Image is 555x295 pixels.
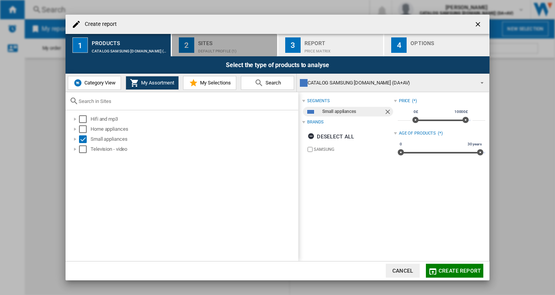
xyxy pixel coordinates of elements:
[439,268,481,274] span: Create report
[79,115,91,123] md-checkbox: Select
[322,107,383,116] div: Small appliances
[241,76,294,90] button: Search
[399,141,403,147] span: 0
[91,125,297,133] div: Home appliances
[91,135,297,143] div: Small appliances
[198,45,274,53] div: Default profile (1)
[308,147,313,152] input: brand.name
[73,78,82,88] img: wiser-icon-blue.png
[278,34,384,56] button: 3 Report Price Matrix
[79,125,91,133] md-checkbox: Select
[92,37,168,45] div: Products
[307,119,323,125] div: Brands
[304,37,380,45] div: Report
[91,145,297,153] div: Television - video
[285,37,301,53] div: 3
[410,37,486,45] div: Options
[307,98,330,104] div: segments
[426,264,483,278] button: Create report
[72,37,88,53] div: 1
[412,109,419,115] span: 0£
[126,76,179,90] button: My Assortment
[79,135,91,143] md-checkbox: Select
[66,15,489,280] md-dialog: Create report ...
[453,109,469,115] span: 10000£
[399,130,436,137] div: Age of products
[66,56,489,74] div: Select the type of products to analyse
[384,34,489,56] button: 4 Options
[304,45,380,53] div: Price Matrix
[384,108,393,117] ng-md-icon: Remove
[471,17,486,32] button: getI18NText('BUTTONS.CLOSE_DIALOG')
[179,37,194,53] div: 2
[92,45,168,53] div: CATALOG SAMSUNG [DOMAIN_NAME] (DA+AV):Small appliances
[66,34,172,56] button: 1 Products CATALOG SAMSUNG [DOMAIN_NAME] (DA+AV):Small appliances
[81,20,117,28] h4: Create report
[314,147,394,152] label: SAMSUNG
[386,264,420,278] button: Cancel
[68,76,121,90] button: Category View
[305,130,357,143] button: Deselect all
[139,80,174,86] span: My Assortment
[474,20,483,30] ng-md-icon: getI18NText('BUTTONS.CLOSE_DIALOG')
[399,98,410,104] div: Price
[183,76,236,90] button: My Selections
[82,80,116,86] span: Category View
[79,98,294,104] input: Search in Sites
[308,130,354,143] div: Deselect all
[264,80,281,86] span: Search
[198,80,231,86] span: My Selections
[172,34,278,56] button: 2 Sites Default profile (1)
[466,141,483,147] span: 30 years
[391,37,407,53] div: 4
[300,78,474,88] div: CATALOG SAMSUNG [DOMAIN_NAME] (DA+AV)
[91,115,297,123] div: Hifi and mp3
[79,145,91,153] md-checkbox: Select
[198,37,274,45] div: Sites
